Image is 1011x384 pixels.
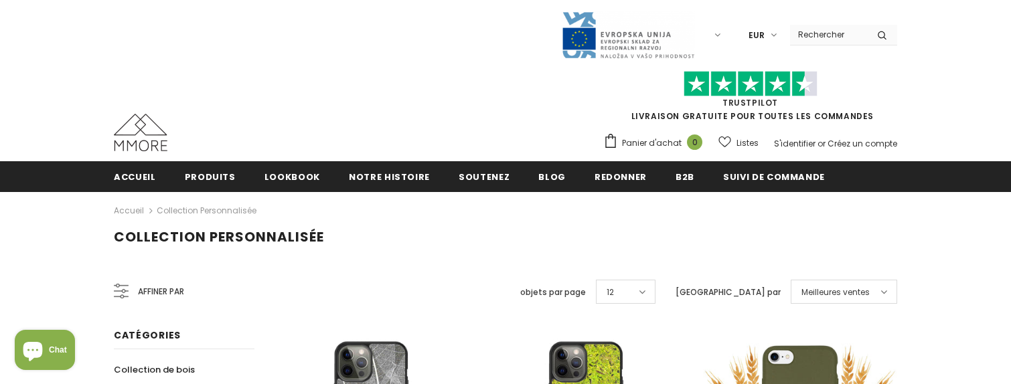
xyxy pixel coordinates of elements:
a: Créez un compte [828,138,897,149]
span: Suivi de commande [723,171,825,183]
span: Blog [538,171,566,183]
a: TrustPilot [722,97,778,108]
span: Produits [185,171,236,183]
img: Cas MMORE [114,114,167,151]
span: Meilleures ventes [801,286,870,299]
span: Redonner [595,171,647,183]
input: Search Site [790,25,867,44]
inbox-online-store-chat: Shopify online store chat [11,330,79,373]
span: B2B [676,171,694,183]
a: Panier d'achat 0 [603,133,709,153]
img: Javni Razpis [561,11,695,60]
span: EUR [749,29,765,42]
span: 0 [687,134,702,150]
span: 12 [607,286,614,299]
a: Suivi de commande [723,161,825,191]
span: Notre histoire [349,171,430,183]
a: Accueil [114,203,144,219]
a: B2B [676,161,694,191]
label: objets par page [520,286,586,299]
span: Lookbook [264,171,320,183]
span: Affiner par [138,284,184,299]
a: soutenez [459,161,510,191]
span: Collection personnalisée [114,227,324,246]
label: [GEOGRAPHIC_DATA] par [676,286,781,299]
span: Collection de bois [114,363,195,376]
span: Panier d'achat [622,136,682,150]
span: soutenez [459,171,510,183]
a: Javni Razpis [561,29,695,40]
span: Listes [736,136,759,150]
a: Listes [718,131,759,155]
a: S'identifier [774,138,815,149]
a: Redonner [595,161,647,191]
span: LIVRAISON GRATUITE POUR TOUTES LES COMMANDES [603,77,897,122]
span: or [818,138,826,149]
a: Collection personnalisée [157,205,256,216]
a: Produits [185,161,236,191]
a: Notre histoire [349,161,430,191]
a: Collection de bois [114,358,195,381]
a: Lookbook [264,161,320,191]
a: Blog [538,161,566,191]
span: Accueil [114,171,156,183]
img: Faites confiance aux étoiles pilotes [684,71,818,97]
span: Catégories [114,328,181,342]
a: Accueil [114,161,156,191]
